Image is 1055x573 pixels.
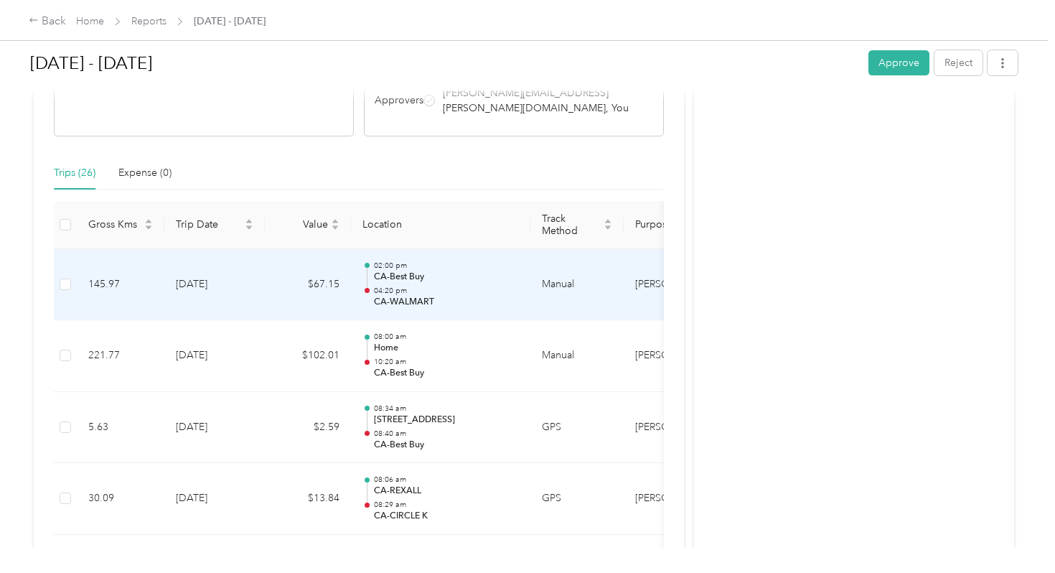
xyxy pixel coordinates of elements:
span: caret-up [144,217,153,225]
span: caret-up [331,217,339,225]
p: CA-CIRCLE K [374,510,519,523]
th: Gross Kms [77,201,164,249]
span: [DATE] - [DATE] [194,14,266,29]
p: CA-Best Buy [374,271,519,284]
td: Acosta - Apple/Inmar [624,392,731,464]
p: CA-WALMART [374,296,519,309]
p: 08:29 am [374,500,519,510]
th: Location [351,201,530,249]
span: Value [276,218,328,230]
span: caret-down [604,223,612,232]
span: caret-down [245,223,253,232]
td: [DATE] [164,463,265,535]
p: 02:00 pm [374,261,519,271]
a: Home [76,15,104,27]
td: $67.15 [265,249,351,321]
td: GPS [530,463,624,535]
span: caret-up [604,217,612,225]
span: Gross Kms [88,218,141,230]
span: caret-down [144,223,153,232]
p: 08:40 am [374,429,519,439]
p: CA-Best Buy [374,367,519,380]
span: Purpose [635,218,708,230]
p: 08:06 am [374,475,519,485]
span: caret-down [331,223,339,232]
span: Trip Date [176,218,242,230]
p: CA-REXALL [374,485,519,498]
a: Reports [131,15,167,27]
span: Track Method [542,213,601,237]
p: 10:12 am [374,546,519,556]
iframe: Everlance-gr Chat Button Frame [975,493,1055,573]
p: 08:34 am [374,404,519,414]
p: 08:00 am [374,332,519,342]
td: Acosta - Apple/Inmar [624,463,731,535]
p: 10:20 am [374,357,519,367]
td: 145.97 [77,249,164,321]
p: CA-Best Buy [374,439,519,452]
td: 30.09 [77,463,164,535]
td: GPS [530,392,624,464]
td: Acosta - Apple/Inmar [624,249,731,321]
div: Expense (0) [118,165,172,181]
th: Trip Date [164,201,265,249]
span: caret-up [245,217,253,225]
td: Acosta - Apple/Inmar [624,320,731,392]
p: 04:20 pm [374,286,519,296]
td: Manual [530,249,624,321]
div: Back [29,13,66,30]
th: Track Method [530,201,624,249]
div: Trips (26) [54,165,95,181]
td: $102.01 [265,320,351,392]
th: Value [265,201,351,249]
td: Manual [530,320,624,392]
td: 5.63 [77,392,164,464]
td: [DATE] [164,392,265,464]
button: Reject [934,50,983,75]
td: 221.77 [77,320,164,392]
td: $2.59 [265,392,351,464]
p: [STREET_ADDRESS] [374,414,519,427]
button: Approve [868,50,929,75]
td: $13.84 [265,463,351,535]
td: [DATE] [164,320,265,392]
td: [DATE] [164,249,265,321]
h1: Aug 17 - 30, 2025 [30,46,858,80]
th: Purpose [624,201,731,249]
p: Home [374,342,519,355]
